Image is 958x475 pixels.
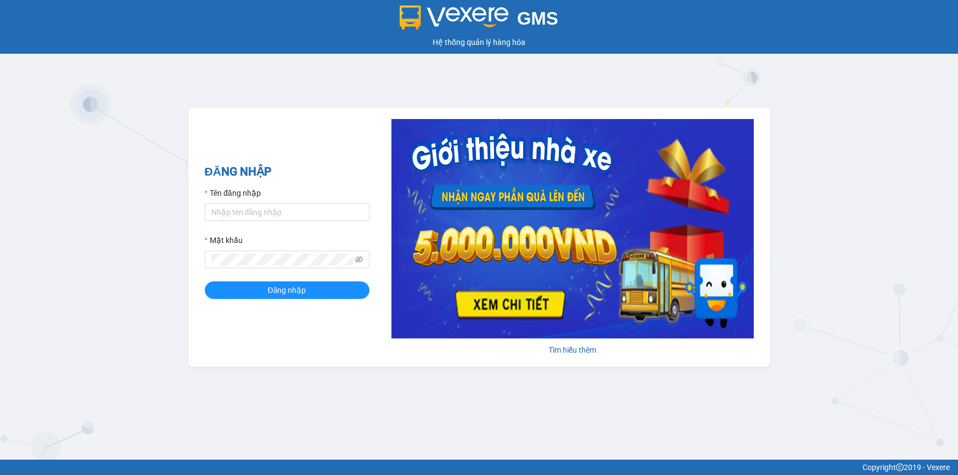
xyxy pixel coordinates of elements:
span: copyright [896,463,904,471]
img: banner-0 [391,119,754,338]
div: Tìm hiểu thêm [391,344,754,356]
div: Hệ thống quản lý hàng hóa [3,36,955,48]
a: GMS [400,16,558,25]
span: eye-invisible [355,256,363,263]
div: Copyright 2019 - Vexere [8,461,950,473]
img: logo 2 [400,5,508,30]
span: Đăng nhập [268,284,306,296]
h2: ĐĂNG NHẬP [205,163,369,181]
input: Tên đăng nhập [205,203,369,221]
input: Mật khẩu [211,253,353,265]
label: Tên đăng nhập [205,187,261,199]
span: GMS [517,8,558,29]
button: Đăng nhập [205,281,369,299]
label: Mật khẩu [205,234,243,246]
